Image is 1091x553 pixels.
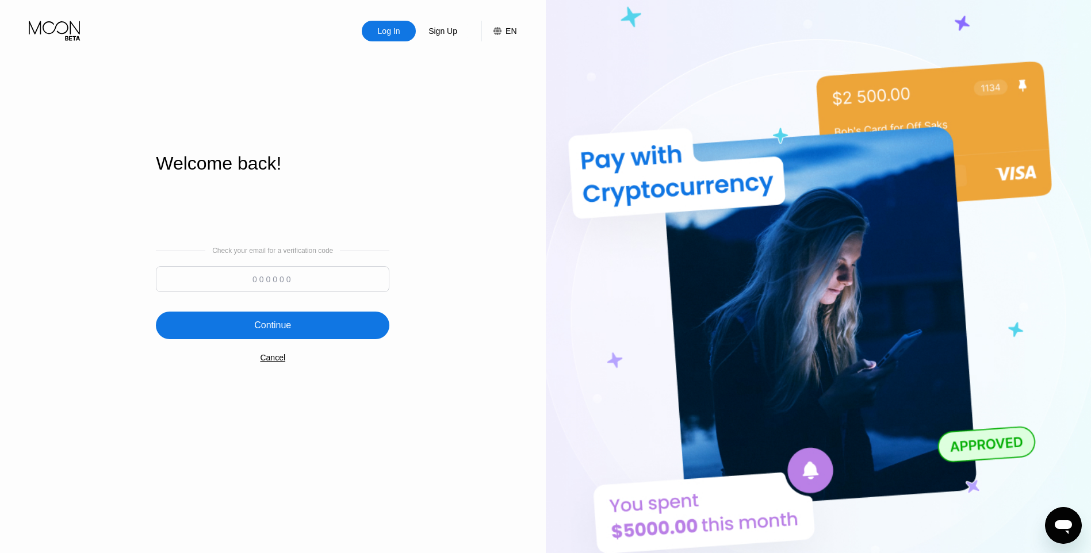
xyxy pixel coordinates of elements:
[377,25,401,37] div: Log In
[156,312,389,339] div: Continue
[260,353,285,362] div: Cancel
[156,153,389,174] div: Welcome back!
[427,25,458,37] div: Sign Up
[416,21,470,41] div: Sign Up
[506,26,516,36] div: EN
[156,266,389,292] input: 000000
[1045,507,1082,544] iframe: 启动消息传送窗口的按钮
[212,247,333,255] div: Check your email for a verification code
[362,21,416,41] div: Log In
[481,21,516,41] div: EN
[254,320,291,331] div: Continue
